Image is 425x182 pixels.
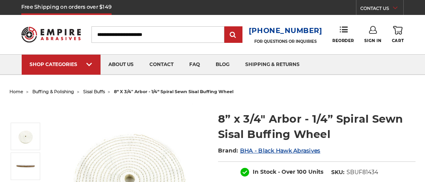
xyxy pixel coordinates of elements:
a: sisal buffs [83,89,105,94]
img: 8” x 3/4" Arbor - 1/4” Spiral Sewn Sisal Buffing Wheel [16,156,35,176]
span: Units [308,168,323,175]
p: FOR QUESTIONS OR INQUIRIES [249,39,322,44]
a: home [9,89,23,94]
a: Cart [392,26,404,43]
a: faq [181,55,208,75]
a: shipping & returns [237,55,308,75]
span: - Over [278,168,295,175]
a: CONTACT US [360,4,403,15]
span: Cart [392,38,404,43]
span: In Stock [253,168,276,175]
a: blog [208,55,237,75]
a: BHA - Black Hawk Abrasives [240,147,321,154]
a: about us [101,55,142,75]
dd: SBUF81434 [347,168,378,176]
img: Empire Abrasives [21,23,81,46]
span: Brand: [218,147,239,154]
div: SHOP CATEGORIES [30,61,93,67]
a: [PHONE_NUMBER] [249,25,322,37]
a: contact [142,55,181,75]
span: 100 [297,168,307,175]
span: 8” x 3/4" arbor - 1/4” spiral sewn sisal buffing wheel [114,89,233,94]
dt: SKU: [331,168,345,176]
input: Submit [226,27,241,43]
span: Sign In [364,38,381,43]
a: Reorder [332,26,354,43]
a: buffing & polishing [32,89,74,94]
img: 8” x 3/4" Arbor - 1/4” Spiral Sewn Sisal Buffing Wheel [16,127,35,146]
span: Reorder [332,38,354,43]
h1: 8” x 3/4" Arbor - 1/4” Spiral Sewn Sisal Buffing Wheel [218,111,416,142]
